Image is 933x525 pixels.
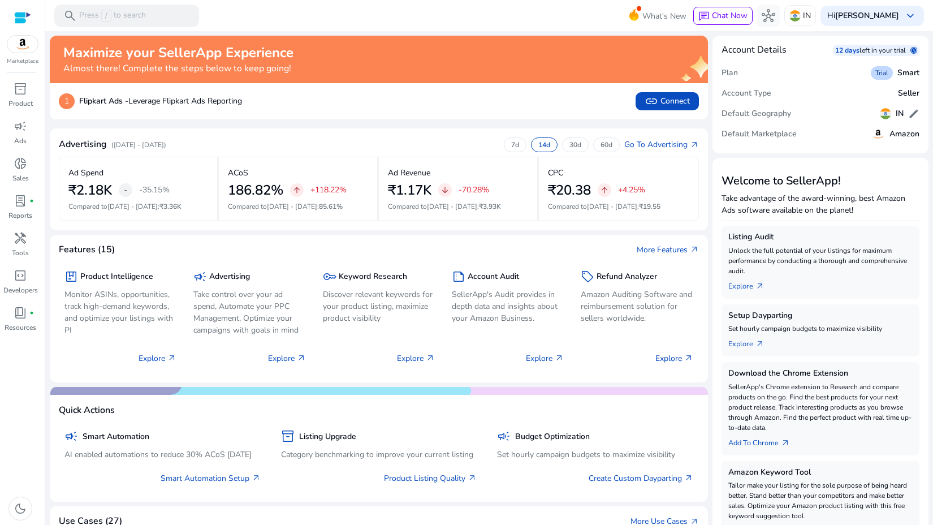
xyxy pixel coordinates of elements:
span: fiber_manual_record [29,311,34,315]
span: campaign [14,119,27,133]
button: linkConnect [636,92,699,110]
p: Explore [139,352,176,364]
span: search [63,9,77,23]
p: Ad Spend [68,167,103,179]
span: inventory_2 [281,429,295,443]
span: arrow_downward [440,186,450,195]
span: arrow_outward [690,140,699,149]
p: Monitor ASINs, opportunities, track high-demand keywords, and optimize your listings with PI [64,289,176,336]
span: arrow_outward [297,354,306,363]
span: campaign [64,429,78,443]
h5: Keyword Research [339,272,407,282]
p: 1 [59,93,75,109]
p: Compared to : [388,201,528,212]
span: sell [581,270,594,283]
a: More Featuresarrow_outward [637,244,699,256]
p: Tools [12,248,29,258]
span: [DATE] - [DATE] [267,202,317,211]
p: SellerApp's Chrome extension to Research and compare products on the go. Find the best products f... [728,382,913,433]
p: ([DATE] - [DATE]) [111,140,166,150]
span: [DATE] - [DATE] [587,202,637,211]
h5: Listing Upgrade [299,432,356,442]
h5: Plan [722,68,738,78]
span: What's New [642,6,686,26]
p: SellerApp's Audit provides in depth data and insights about your Amazon Business. [452,289,564,324]
h4: Features (15) [59,244,115,255]
p: Tailor make your listing for the sole purpose of being heard better. Stand better than your compe... [728,480,913,521]
p: +4.25% [618,186,645,194]
h2: 186.82% [228,182,283,199]
p: Discover relevant keywords for your product listing, maximize product visibility [323,289,435,324]
p: Press to search [79,10,146,22]
span: Trial [875,68,888,78]
p: Category benchmarking to improve your current listing [281,449,477,461]
h4: Almost there! Complete the steps below to keep going! [63,63,293,74]
p: Marketplace [7,57,38,66]
span: - [124,183,128,197]
span: arrow_outward [167,354,176,363]
h5: Budget Optimization [515,432,590,442]
p: -70.28% [459,186,489,194]
p: Product [8,98,33,109]
span: donut_small [14,157,27,170]
a: Product Listing Quality [384,472,477,484]
p: Resources [5,322,36,333]
span: hub [762,9,775,23]
p: ACoS [228,167,248,179]
p: 12 days [835,46,859,55]
span: arrow_outward [555,354,564,363]
span: ₹3.93K [479,202,501,211]
h5: Amazon [889,130,919,139]
span: arrow_outward [684,474,693,483]
p: IN [803,6,811,25]
span: Connect [645,94,690,108]
span: / [101,10,111,22]
h2: ₹2.18K [68,182,112,199]
span: [DATE] - [DATE] [427,202,477,211]
p: CPC [548,167,563,179]
p: Explore [268,352,306,364]
p: Compared to : [228,201,368,212]
p: 14d [538,140,550,149]
a: Smart Automation Setup [161,472,261,484]
h5: Refund Analyzer [597,272,657,282]
h4: Advertising [59,139,107,150]
h5: Download the Chrome Extension [728,369,913,378]
b: [PERSON_NAME] [835,10,899,21]
a: Go To Advertisingarrow_outward [624,139,699,150]
span: ₹19.55 [639,202,660,211]
span: arrow_outward [755,282,764,291]
span: arrow_upward [600,186,609,195]
span: campaign [497,429,511,443]
span: chat [698,11,710,22]
span: arrow_outward [426,354,435,363]
h2: ₹20.38 [548,182,591,199]
h5: Default Geography [722,109,791,119]
h5: Product Intelligence [80,272,153,282]
span: campaign [193,270,207,283]
span: schedule [910,47,917,54]
p: -35.15% [139,186,170,194]
a: Explorearrow_outward [728,276,774,292]
span: package [64,270,78,283]
span: arrow_outward [252,474,261,483]
b: Flipkart Ads - [79,96,128,106]
h4: Quick Actions [59,405,115,416]
span: lab_profile [14,194,27,208]
a: Explorearrow_outward [728,334,774,350]
span: fiber_manual_record [29,199,34,203]
span: keyboard_arrow_down [904,9,917,23]
img: amazon.svg [871,127,885,141]
p: +118.22% [310,186,347,194]
p: left in your trial [859,46,910,55]
span: dark_mode [14,502,27,515]
span: summarize [452,270,465,283]
h5: Setup Dayparting [728,311,913,321]
p: Explore [397,352,435,364]
p: Explore [655,352,693,364]
p: 30d [569,140,581,149]
span: arrow_outward [781,438,790,447]
p: 7d [511,140,519,149]
span: inventory_2 [14,82,27,96]
h2: Maximize your SellerApp Experience [63,45,293,61]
